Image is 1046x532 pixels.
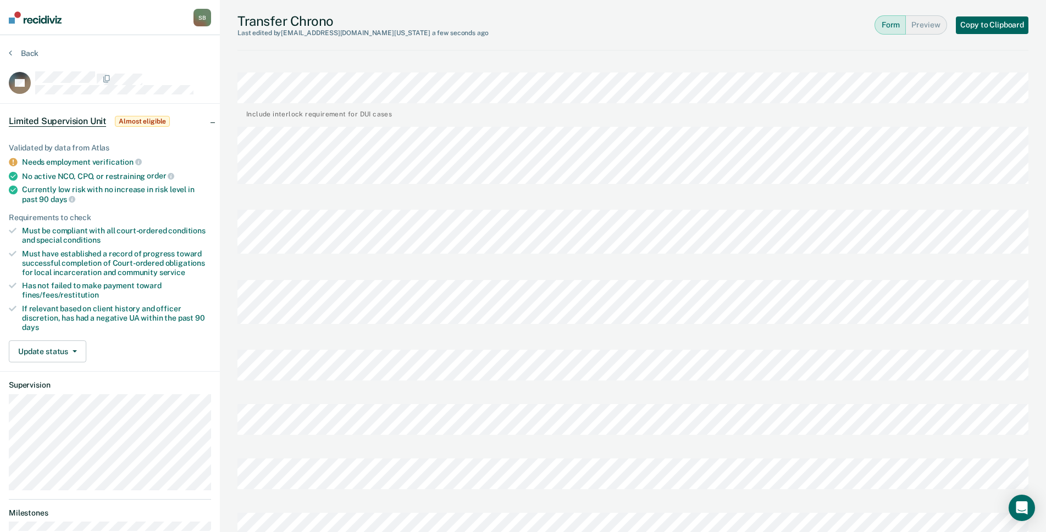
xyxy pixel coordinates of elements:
[9,143,211,153] div: Validated by data from Atlas
[22,323,38,332] span: days
[875,15,906,35] button: Form
[9,340,86,362] button: Update status
[9,12,62,24] img: Recidiviz
[22,281,211,300] div: Has not failed to make payment toward
[906,15,947,35] button: Preview
[51,195,75,204] span: days
[115,116,170,127] span: Almost eligible
[22,226,211,245] div: Must be compliant with all court-ordered conditions and special conditions
[246,108,392,118] div: Include interlock requirement for DUI cases
[237,29,489,37] div: Last edited by [EMAIL_ADDRESS][DOMAIN_NAME][US_STATE]
[22,171,211,181] div: No active NCO, CPO, or restraining
[22,249,211,277] div: Must have established a record of progress toward successful completion of Court-ordered obligati...
[956,16,1028,34] button: Copy to Clipboard
[9,508,211,518] dt: Milestones
[9,213,211,222] div: Requirements to check
[9,116,106,127] span: Limited Supervision Unit
[193,9,211,26] button: SB
[22,185,211,204] div: Currently low risk with no increase in risk level in past 90
[9,48,38,58] button: Back
[1009,495,1035,521] div: Open Intercom Messenger
[22,290,99,299] span: fines/fees/restitution
[22,304,211,332] div: If relevant based on client history and officer discretion, has had a negative UA within the past 90
[193,9,211,26] div: S B
[147,171,174,180] span: order
[9,380,211,390] dt: Supervision
[237,13,489,37] div: Transfer Chrono
[432,29,489,37] span: a few seconds ago
[22,157,211,167] div: Needs employment verification
[159,268,185,277] span: service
